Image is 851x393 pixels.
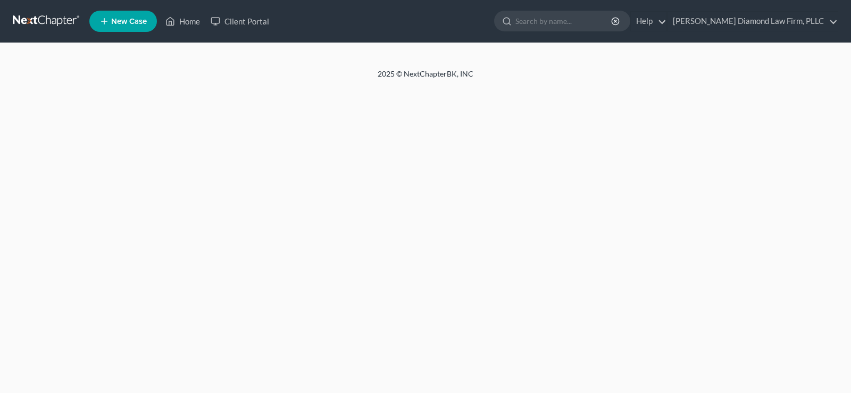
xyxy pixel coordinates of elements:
[205,12,274,31] a: Client Portal
[160,12,205,31] a: Home
[668,12,838,31] a: [PERSON_NAME] Diamond Law Firm, PLLC
[122,69,729,88] div: 2025 © NextChapterBK, INC
[111,18,147,26] span: New Case
[515,11,613,31] input: Search by name...
[631,12,666,31] a: Help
